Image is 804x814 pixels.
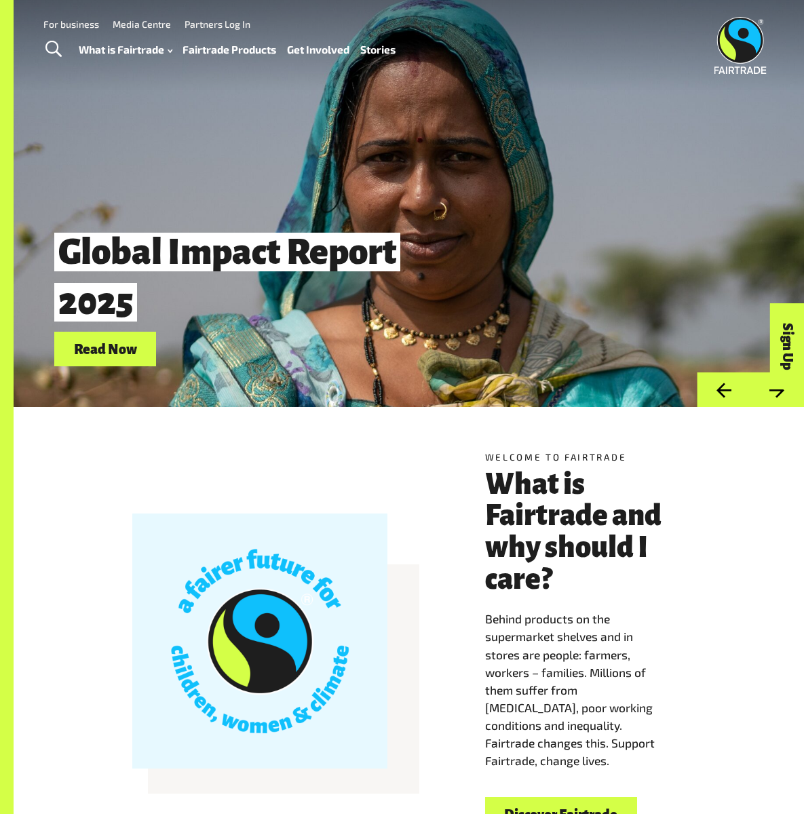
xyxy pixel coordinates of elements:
a: Stories [360,40,396,59]
h3: What is Fairtrade and why should I care? [485,469,686,595]
button: Next [750,372,804,407]
span: Global Impact Report 2025 [54,233,400,322]
a: Partners Log In [185,18,250,30]
span: Behind products on the supermarket shelves and in stores are people: farmers, workers – families.... [485,612,655,768]
a: Read Now [54,332,156,366]
a: What is Fairtrade [79,40,172,59]
a: For business [43,18,99,30]
a: Media Centre [113,18,171,30]
h5: Welcome to Fairtrade [485,450,686,464]
a: Get Involved [287,40,349,59]
img: Fairtrade Australia New Zealand logo [714,17,766,74]
a: Fairtrade Products [183,40,276,59]
a: Toggle Search [37,33,70,66]
button: Previous [697,372,750,407]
